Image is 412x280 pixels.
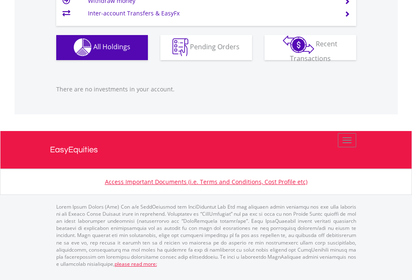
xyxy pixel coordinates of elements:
span: All Holdings [93,42,130,51]
img: holdings-wht.png [74,38,92,56]
img: pending_instructions-wht.png [172,38,188,56]
td: Inter-account Transfers & EasyFx [88,7,334,20]
a: please read more: [115,260,157,267]
button: Recent Transactions [265,35,356,60]
a: EasyEquities [50,131,362,169]
button: All Holdings [56,35,148,60]
img: transactions-zar-wht.png [283,35,314,54]
span: Pending Orders [190,42,240,51]
a: Access Important Documents (i.e. Terms and Conditions, Cost Profile etc) [105,178,307,186]
p: There are no investments in your account. [56,85,356,93]
p: Lorem Ipsum Dolors (Ame) Con a/e SeddOeiusmod tem InciDiduntut Lab Etd mag aliquaen admin veniamq... [56,203,356,267]
button: Pending Orders [160,35,252,60]
span: Recent Transactions [290,39,338,63]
